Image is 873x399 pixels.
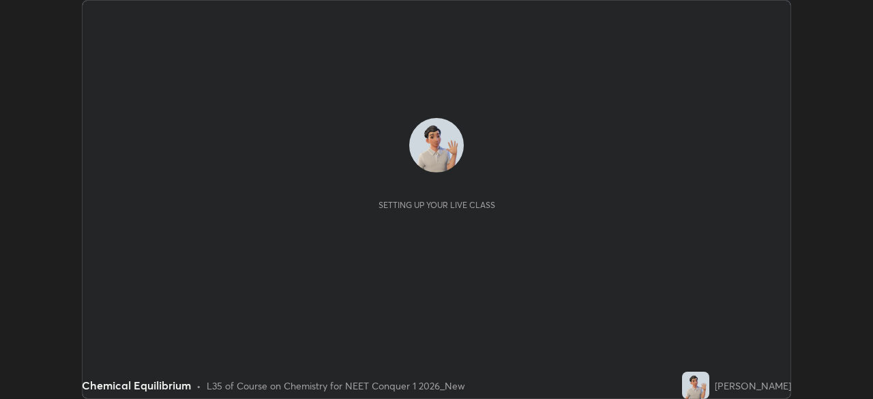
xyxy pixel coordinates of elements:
[196,379,201,393] div: •
[715,379,791,393] div: [PERSON_NAME]
[409,118,464,173] img: 2ba10282aa90468db20c6b58c63c7500.jpg
[379,200,495,210] div: Setting up your live class
[682,372,709,399] img: 2ba10282aa90468db20c6b58c63c7500.jpg
[82,377,191,394] div: Chemical Equilibrium
[207,379,465,393] div: L35 of Course on Chemistry for NEET Conquer 1 2026_New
